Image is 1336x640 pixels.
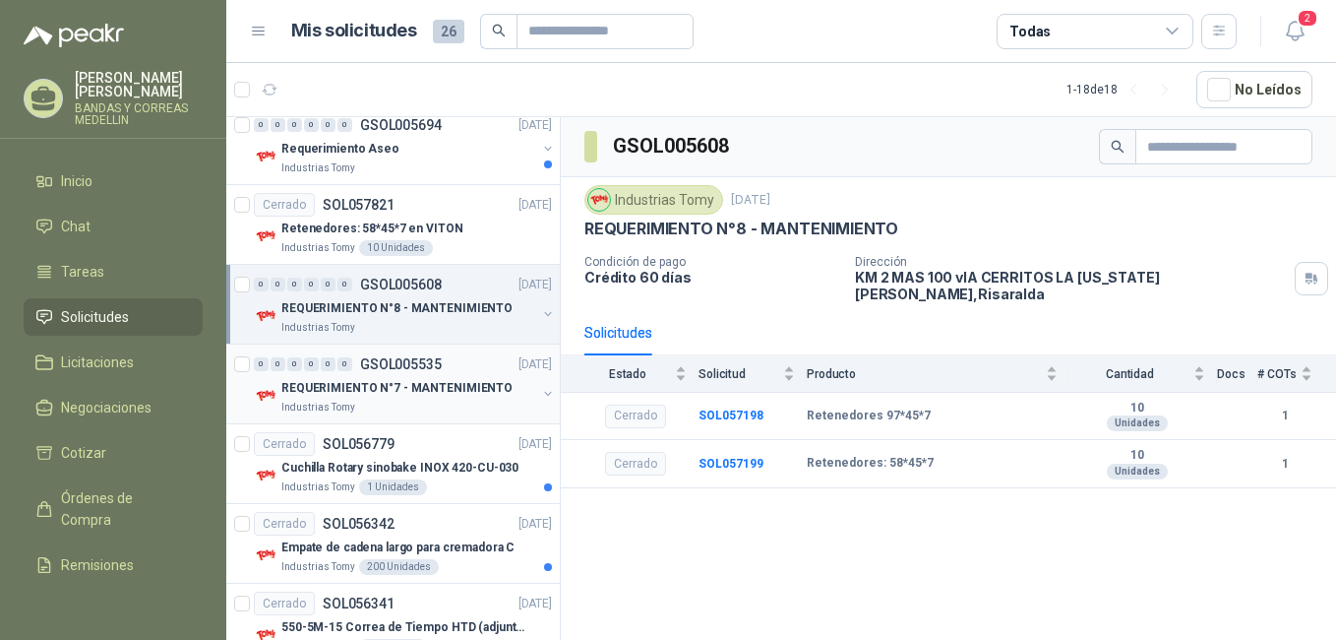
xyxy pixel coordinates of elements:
div: 0 [337,357,352,371]
div: Solicitudes [584,322,652,344]
div: Unidades [1107,416,1168,431]
span: 26 [433,20,464,43]
button: No Leídos [1196,71,1312,108]
span: Remisiones [61,554,134,576]
span: Inicio [61,170,92,192]
th: # COTs [1257,355,1336,392]
div: Cerrado [254,432,315,456]
span: Cotizar [61,442,106,464]
img: Company Logo [254,224,277,248]
p: SOL056779 [323,437,395,451]
div: 0 [254,357,269,371]
a: SOL057199 [698,457,763,471]
span: # COTs [1257,367,1297,381]
th: Solicitud [698,355,807,392]
div: 0 [271,357,285,371]
span: Licitaciones [61,352,134,373]
div: Unidades [1107,464,1168,480]
th: Docs [1217,355,1257,392]
p: GSOL005694 [360,118,442,132]
p: SOL056342 [323,517,395,531]
p: KM 2 MAS 100 vIA CERRITOS LA [US_STATE] [PERSON_NAME] , Risaralda [855,269,1287,302]
div: Industrias Tomy [584,185,723,215]
a: CerradoSOL056779[DATE] Company LogoCuchilla Rotary sinobake INOX 420-CU-030Industrias Tomy1 Unidades [226,424,560,504]
b: 1 [1257,455,1312,474]
div: 0 [254,118,269,132]
p: [DATE] [518,595,552,613]
a: 0 0 0 0 0 0 GSOL005694[DATE] Company LogoRequerimiento AseoIndustrias Tomy [254,113,556,176]
p: Industrias Tomy [281,320,355,336]
p: Condición de pago [584,255,839,269]
a: Configuración [24,592,203,629]
p: GSOL005608 [360,278,442,291]
span: Solicitudes [61,306,129,328]
b: 10 [1069,401,1205,416]
span: Producto [807,367,1042,381]
span: Tareas [61,261,104,283]
a: Tareas [24,253,203,290]
p: [PERSON_NAME] [PERSON_NAME] [75,71,203,98]
p: REQUERIMIENTO N°8 - MANTENIMIENTO [584,219,898,239]
img: Company Logo [254,145,277,168]
span: Estado [584,367,671,381]
div: 0 [337,278,352,291]
img: Company Logo [254,384,277,408]
img: Company Logo [254,304,277,328]
p: Industrias Tomy [281,559,355,575]
p: BANDAS Y CORREAS MEDELLIN [75,102,203,126]
div: 0 [287,118,302,132]
p: Retenedores: 58*45*7 en VITON [281,220,463,238]
h1: Mis solicitudes [291,17,417,45]
img: Company Logo [254,544,277,567]
p: Industrias Tomy [281,400,355,416]
p: SOL057821 [323,198,395,212]
p: Industrias Tomy [281,480,355,495]
b: Retenedores: 58*45*7 [807,456,934,472]
p: [DATE] [518,116,552,135]
div: 0 [321,278,335,291]
th: Estado [561,355,698,392]
span: 2 [1297,9,1318,28]
p: 550-5M-15 Correa de Tiempo HTD (adjuntar ficha y /o imagenes) [281,618,526,637]
div: 1 - 18 de 18 [1066,74,1181,105]
span: search [1111,140,1124,154]
div: Cerrado [254,512,315,536]
div: Cerrado [254,193,315,217]
p: [DATE] [518,435,552,454]
th: Cantidad [1069,355,1217,392]
p: Requerimiento Aseo [281,140,399,159]
div: Cerrado [254,592,315,615]
p: REQUERIMIENTO N°7 - MANTENIMIENTO [281,379,513,398]
span: Negociaciones [61,397,152,418]
p: Dirección [855,255,1287,269]
img: Logo peakr [24,24,124,47]
button: 2 [1277,14,1312,49]
p: GSOL005535 [360,357,442,371]
span: Solicitud [698,367,779,381]
a: Inicio [24,162,203,200]
p: Empate de cadena largo para cremadora C [281,539,515,557]
p: [DATE] [518,196,552,215]
b: 10 [1069,448,1205,464]
div: 200 Unidades [359,559,439,575]
div: 10 Unidades [359,240,433,256]
a: Cotizar [24,434,203,472]
div: 0 [254,278,269,291]
div: 0 [321,118,335,132]
span: Órdenes de Compra [61,487,184,531]
p: Industrias Tomy [281,160,355,176]
p: [DATE] [518,276,552,294]
th: Producto [807,355,1069,392]
b: Retenedores 97*45*7 [807,409,931,424]
span: Chat [61,216,91,237]
div: 0 [304,118,319,132]
div: 0 [337,118,352,132]
a: SOL057198 [698,409,763,422]
div: Cerrado [605,452,666,476]
a: Licitaciones [24,344,203,381]
div: 0 [271,278,285,291]
p: SOL056341 [323,597,395,610]
a: Órdenes de Compra [24,480,203,539]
